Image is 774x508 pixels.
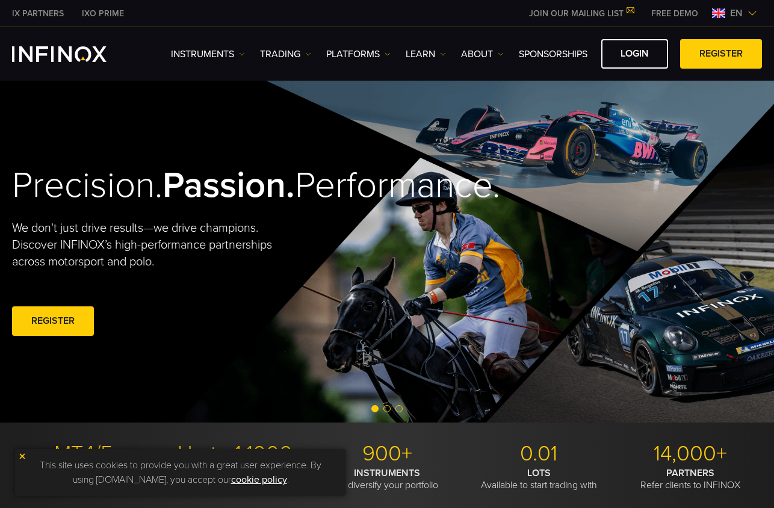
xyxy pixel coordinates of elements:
a: Instruments [171,47,245,61]
span: Go to slide 2 [383,405,391,412]
p: With modern trading tools [12,467,155,491]
a: INFINOX MENU [642,7,707,20]
p: This site uses cookies to provide you with a great user experience. By using [DOMAIN_NAME], you a... [21,455,340,490]
strong: LOTS [527,467,551,479]
strong: Passion. [163,164,295,207]
h2: Precision. Performance. [12,164,350,208]
a: cookie policy [231,474,287,486]
a: INFINOX [73,7,133,20]
a: INFINOX Logo [12,46,135,62]
strong: INSTRUMENTS [354,467,420,479]
span: en [725,6,748,20]
img: yellow close icon [18,452,26,460]
a: REGISTER [680,39,762,69]
p: MT4/5 [12,441,155,467]
p: 14,000+ [619,441,762,467]
p: Available to start trading with [468,467,610,491]
strong: PARTNERS [666,467,714,479]
p: To diversify your portfolio [315,467,458,491]
a: PLATFORMS [326,47,391,61]
a: INFINOX [3,7,73,20]
p: 0.01 [468,441,610,467]
p: Up to 1:1000 [164,441,306,467]
a: Learn [406,47,446,61]
a: SPONSORSHIPS [519,47,587,61]
a: TRADING [260,47,311,61]
p: 900+ [315,441,458,467]
span: Go to slide 3 [395,405,403,412]
span: Go to slide 1 [371,405,379,412]
a: LOGIN [601,39,668,69]
a: REGISTER [12,306,94,336]
p: We don't just drive results—we drive champions. Discover INFINOX’s high-performance partnerships ... [12,220,282,270]
a: JOIN OUR MAILING LIST [520,8,642,19]
a: ABOUT [461,47,504,61]
p: Refer clients to INFINOX [619,467,762,491]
